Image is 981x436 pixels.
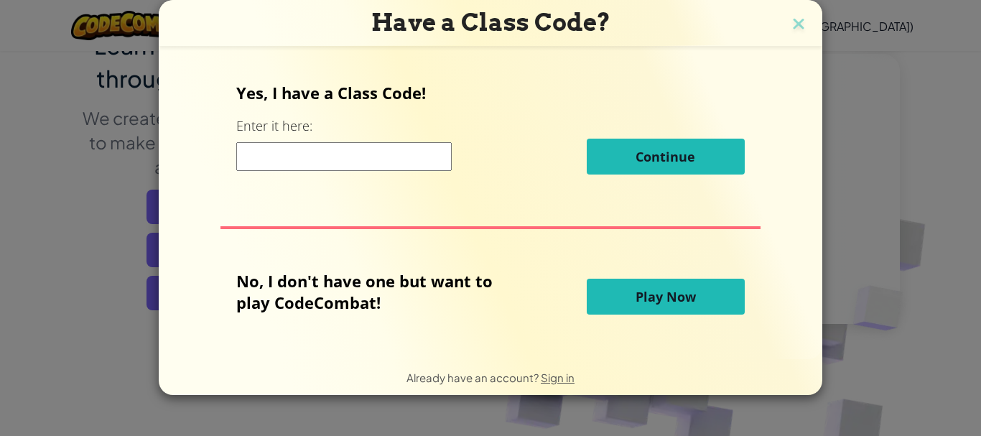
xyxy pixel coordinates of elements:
button: Continue [587,139,745,175]
span: Continue [636,148,695,165]
a: Sign in [541,371,575,384]
img: close icon [789,14,808,36]
span: Play Now [636,288,696,305]
button: Play Now [587,279,745,315]
p: Yes, I have a Class Code! [236,82,744,103]
span: Already have an account? [406,371,541,384]
p: No, I don't have one but want to play CodeCombat! [236,270,514,313]
label: Enter it here: [236,117,312,135]
span: Have a Class Code? [371,8,610,37]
